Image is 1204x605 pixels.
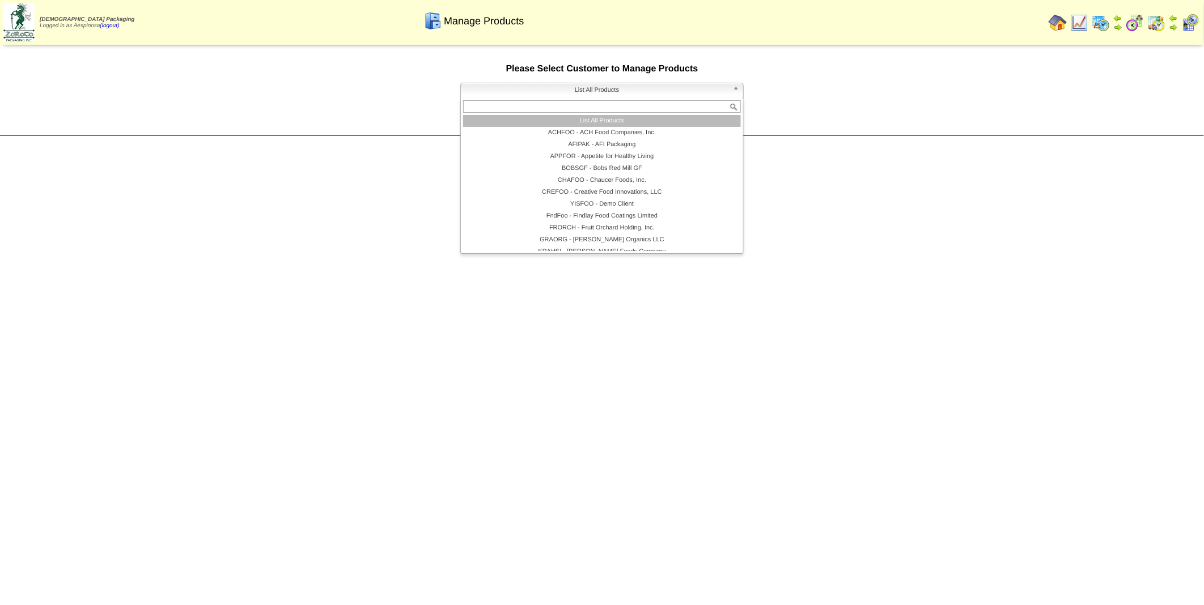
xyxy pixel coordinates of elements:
[1147,14,1165,32] img: calendarinout.gif
[1049,14,1067,32] img: home.gif
[465,83,728,97] span: List All Products
[100,23,119,29] a: (logout)
[463,174,741,186] li: CHAFOO - Chaucer Foods, Inc.
[463,234,741,246] li: GRAORG - [PERSON_NAME] Organics LLC
[463,151,741,163] li: APPFOR - Appetite for Healthy Living
[463,115,741,127] li: List All Products
[463,246,741,258] li: KRAHEI - [PERSON_NAME] Foods Company
[463,139,741,151] li: AFIPAK - AFI Packaging
[463,222,741,234] li: FRORCH - Fruit Orchard Holding, Inc.
[40,16,134,23] span: [DEMOGRAPHIC_DATA] Packaging
[1092,14,1110,32] img: calendarprod.gif
[463,210,741,222] li: FndFoo - Findlay Food Coatings Limited
[463,186,741,198] li: CREFOO - Creative Food Innovations, LLC
[463,198,741,210] li: YISFOO - Demo Client
[1113,14,1122,23] img: arrowleft.gif
[1113,23,1122,32] img: arrowright.gif
[463,127,741,139] li: ACHFOO - ACH Food Companies, Inc.
[1070,14,1088,32] img: line_graph.gif
[444,15,524,27] span: Manage Products
[424,12,442,30] img: cabinet.gif
[1169,23,1178,32] img: arrowright.gif
[40,16,134,29] span: Logged in as Aespinosa
[3,3,35,41] img: zoroco-logo-small.webp
[506,64,698,74] span: Please Select Customer to Manage Products
[463,163,741,174] li: BOBSGF - Bobs Red Mill GF
[1169,14,1178,23] img: arrowleft.gif
[1181,14,1199,32] img: calendarcustomer.gif
[1126,14,1144,32] img: calendarblend.gif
